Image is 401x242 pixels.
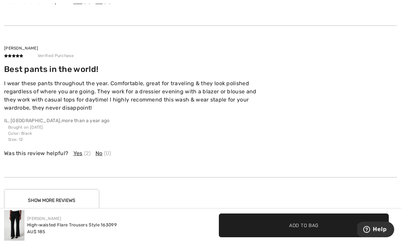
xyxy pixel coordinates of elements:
[4,64,266,74] h4: Best pants in the world!
[4,79,266,112] p: I wear these pants throughout the year. Comfortable, great for traveling & they look polished reg...
[219,213,389,237] button: Add to Bag
[31,52,81,60] span: Verified Purchase
[289,222,318,229] span: Add to Bag
[4,117,266,124] p: ,
[357,222,394,239] iframe: Opens a widget where you can find more information
[104,149,111,157] span: (0)
[73,149,83,157] span: Yes
[95,149,103,157] span: No
[8,136,131,143] p: : 12
[8,137,16,142] span: Size
[27,222,117,228] div: High-waisted Flare Trousers Style 163099
[4,46,38,51] span: [PERSON_NAME]
[62,118,110,124] span: more than a year ago
[4,118,60,124] span: IL, [GEOGRAPHIC_DATA]
[84,149,91,157] span: (2)
[4,189,99,212] button: Show More Reviews
[4,210,24,241] img: High-Waisted Flare Trousers Style 163099
[8,124,131,130] p: Bought on [DATE]
[27,216,61,221] a: [PERSON_NAME]
[8,130,131,136] p: : Black
[4,149,68,157] span: Was this review helpful?
[8,131,19,136] span: Color
[27,229,45,234] span: AU$ 185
